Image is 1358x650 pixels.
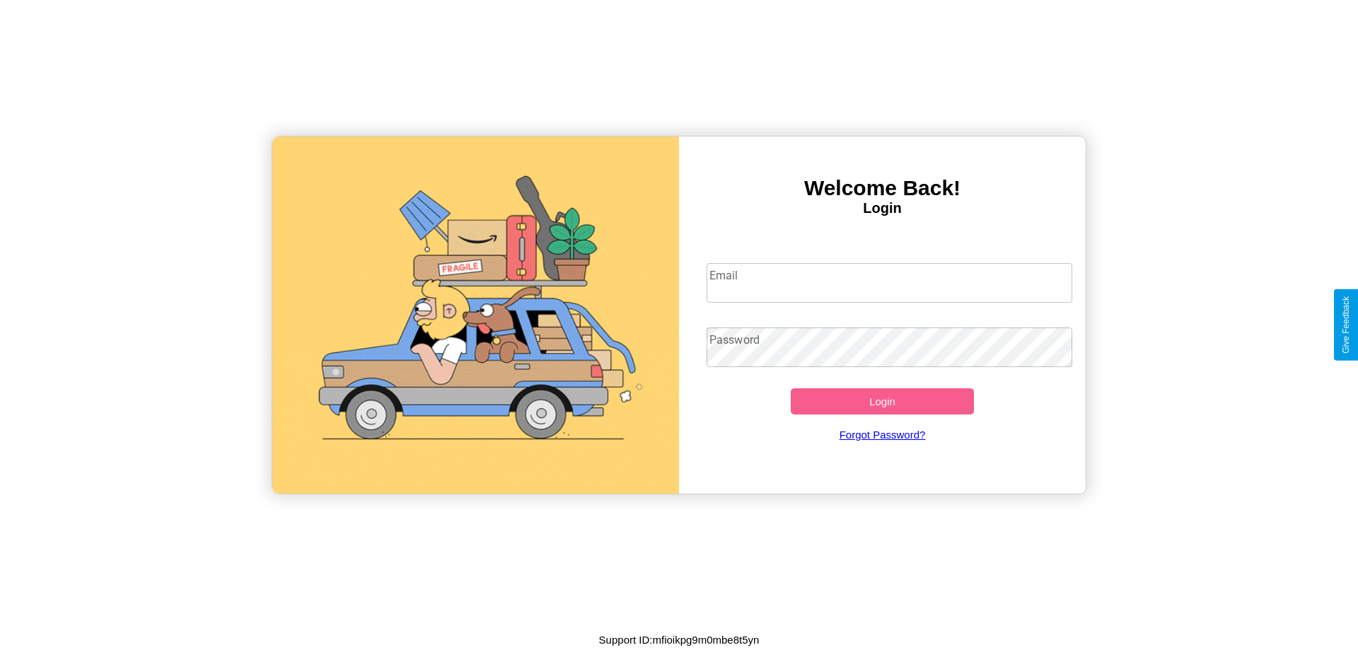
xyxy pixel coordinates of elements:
p: Support ID: mfioikpg9m0mbe8t5yn [599,630,760,649]
a: Forgot Password? [700,414,1066,455]
h3: Welcome Back! [679,176,1086,200]
div: Give Feedback [1341,296,1351,354]
img: gif [272,137,679,494]
h4: Login [679,200,1086,216]
button: Login [791,388,974,414]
